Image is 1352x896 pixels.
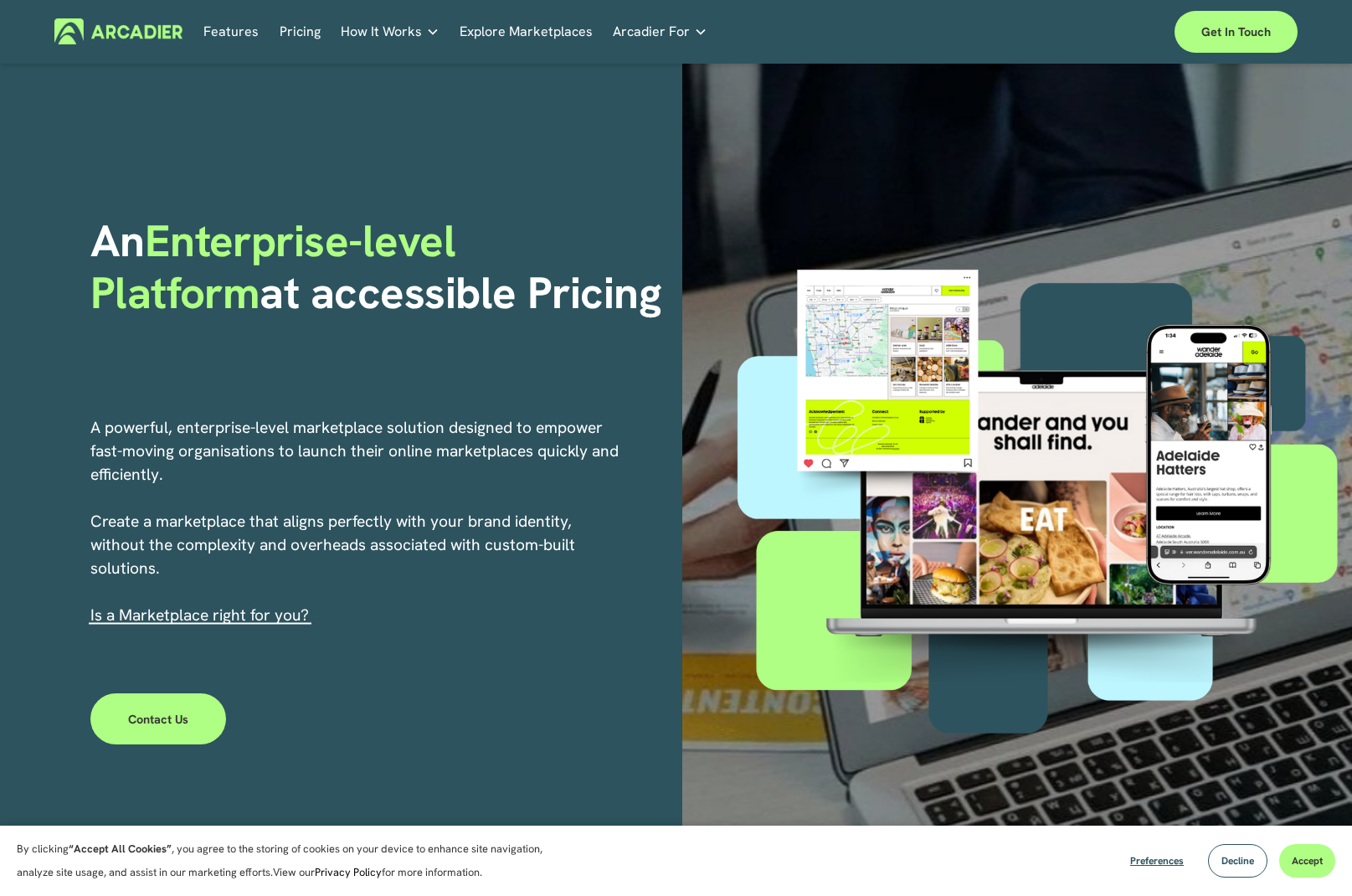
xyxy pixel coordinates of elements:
[17,837,561,884] p: By clicking , you agree to the storing of cookies on your device to enhance site navigation, anal...
[1292,854,1323,868] span: Accept
[69,842,172,856] strong: “Accept All Cookies”
[1279,844,1335,878] button: Accept
[90,215,671,320] h1: An at accessible Pricing
[203,18,259,44] a: Features
[95,605,309,626] a: s a Marketplace right for you?
[341,20,422,44] span: How It Works
[460,18,593,44] a: Explore Marketplaces
[1118,844,1196,878] button: Preferences
[90,605,309,626] span: I
[1175,11,1298,53] a: Get in touch
[54,18,182,44] img: Arcadier
[1208,844,1267,878] button: Decline
[90,693,227,744] a: Contact Us
[280,18,321,44] a: Pricing
[90,416,621,627] p: A powerful, enterprise-level marketplace solution designed to empower fast-moving organisations t...
[341,18,440,44] a: folder dropdown
[613,20,690,44] span: Arcadier For
[315,865,382,879] a: Privacy Policy
[613,18,707,44] a: folder dropdown
[1130,854,1184,868] span: Preferences
[1221,854,1254,868] span: Decline
[90,212,467,322] span: Enterprise-level Platform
